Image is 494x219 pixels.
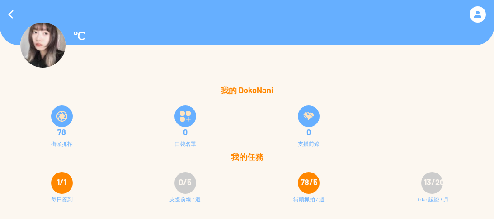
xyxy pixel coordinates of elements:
[424,177,444,187] span: 13/20
[180,111,191,122] img: bucketListIcon.svg
[303,111,314,122] img: frontLineSupply.svg
[293,195,325,213] div: 街頭抓拍 / 週
[73,29,85,44] p: ℃
[51,195,73,213] div: 每日簽到
[298,141,320,147] div: 支援前線
[169,195,201,213] div: 支援前線 / 週
[301,177,318,187] span: 78/5
[20,23,66,68] img: Visruth.jpg not found
[56,111,67,122] img: snapShot.svg
[253,128,365,137] div: 0
[179,177,192,187] span: 0/5
[174,141,196,147] div: 口袋名單
[5,128,118,137] div: 78
[415,195,449,213] div: Doko 認證 / 月
[57,177,66,187] span: 1/1
[51,141,73,147] div: 街頭抓拍
[129,128,241,137] div: 0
